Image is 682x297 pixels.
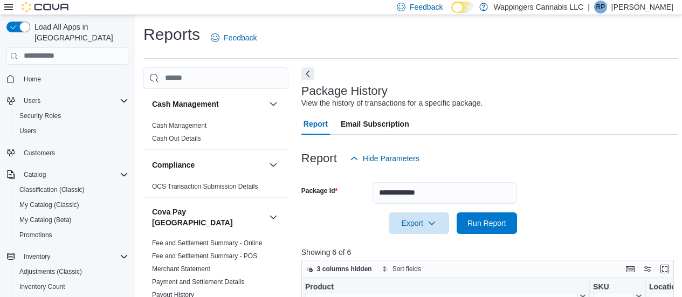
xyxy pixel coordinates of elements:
span: Inventory Count [15,280,128,293]
span: RP [596,1,605,13]
span: OCS Transaction Submission Details [152,182,258,191]
span: Email Subscription [341,113,409,135]
span: Report [304,113,328,135]
span: Inventory [24,252,50,261]
a: Inventory Count [15,280,70,293]
a: Fee and Settlement Summary - Online [152,239,263,247]
span: Customers [19,146,128,160]
button: Export [389,212,449,234]
button: Catalog [2,167,133,182]
a: Adjustments (Classic) [15,265,86,278]
img: Cova [22,2,70,12]
button: Promotions [11,227,133,243]
div: Compliance [143,180,288,197]
span: Promotions [15,229,128,241]
h3: Cash Management [152,99,219,109]
span: 3 columns hidden [317,265,372,273]
div: SKU [593,282,633,292]
button: Inventory Count [11,279,133,294]
a: Users [15,125,40,137]
span: Classification (Classic) [15,183,128,196]
button: My Catalog (Beta) [11,212,133,227]
a: Promotions [15,229,57,241]
span: Cash Management [152,121,206,130]
span: My Catalog (Classic) [19,201,79,209]
button: Compliance [267,158,280,171]
a: Home [19,73,45,86]
span: Users [19,94,128,107]
p: Wappingers Cannabis LLC [493,1,583,13]
span: Inventory [19,250,128,263]
span: Security Roles [19,112,61,120]
button: 3 columns hidden [302,263,376,275]
a: Merchant Statement [152,265,210,273]
a: Cash Management [152,122,206,129]
span: Inventory Count [19,282,65,291]
span: Hide Parameters [363,153,419,164]
button: Display options [641,263,654,275]
span: Catalog [24,170,46,179]
span: My Catalog (Beta) [15,213,128,226]
label: Package Id [301,187,337,195]
a: OCS Transaction Submission Details [152,183,258,190]
a: Cash Out Details [152,135,201,142]
h3: Report [301,152,337,165]
button: Security Roles [11,108,133,123]
button: Catalog [19,168,50,181]
span: Customers [24,149,55,157]
button: Hide Parameters [346,148,424,169]
button: Cova Pay [GEOGRAPHIC_DATA] [267,211,280,224]
button: My Catalog (Classic) [11,197,133,212]
a: Fee and Settlement Summary - POS [152,252,257,260]
button: Cova Pay [GEOGRAPHIC_DATA] [152,206,265,228]
span: Adjustments (Classic) [19,267,82,276]
button: Users [19,94,45,107]
input: Dark Mode [451,2,474,13]
button: Inventory [2,249,133,264]
span: Security Roles [15,109,128,122]
button: Inventory [19,250,54,263]
span: My Catalog (Beta) [19,216,72,224]
button: Keyboard shortcuts [624,263,637,275]
span: Catalog [19,168,128,181]
button: Classification (Classic) [11,182,133,197]
span: Cash Out Details [152,134,201,143]
button: Customers [2,145,133,161]
h1: Reports [143,24,200,45]
h3: Compliance [152,160,195,170]
span: Feedback [224,32,257,43]
button: Home [2,71,133,87]
a: Customers [19,147,59,160]
button: Adjustments (Classic) [11,264,133,279]
div: Cash Management [143,119,288,149]
a: Payment and Settlement Details [152,278,244,286]
button: Users [2,93,133,108]
button: Users [11,123,133,139]
span: Home [19,72,128,86]
span: Export [395,212,443,234]
h3: Package History [301,85,388,98]
span: Home [24,75,41,84]
button: Compliance [152,160,265,170]
a: My Catalog (Classic) [15,198,84,211]
button: Enter fullscreen [658,263,671,275]
div: Product [305,282,577,292]
a: My Catalog (Beta) [15,213,76,226]
a: Security Roles [15,109,65,122]
p: | [588,1,590,13]
button: Next [301,67,314,80]
span: Feedback [410,2,443,12]
button: Sort fields [377,263,425,275]
span: Run Report [467,218,506,229]
button: Cash Management [152,99,265,109]
p: Showing 6 of 6 [301,247,678,258]
span: Users [24,96,40,105]
button: Cash Management [267,98,280,110]
span: My Catalog (Classic) [15,198,128,211]
button: Run Report [457,212,517,234]
p: [PERSON_NAME] [611,1,673,13]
